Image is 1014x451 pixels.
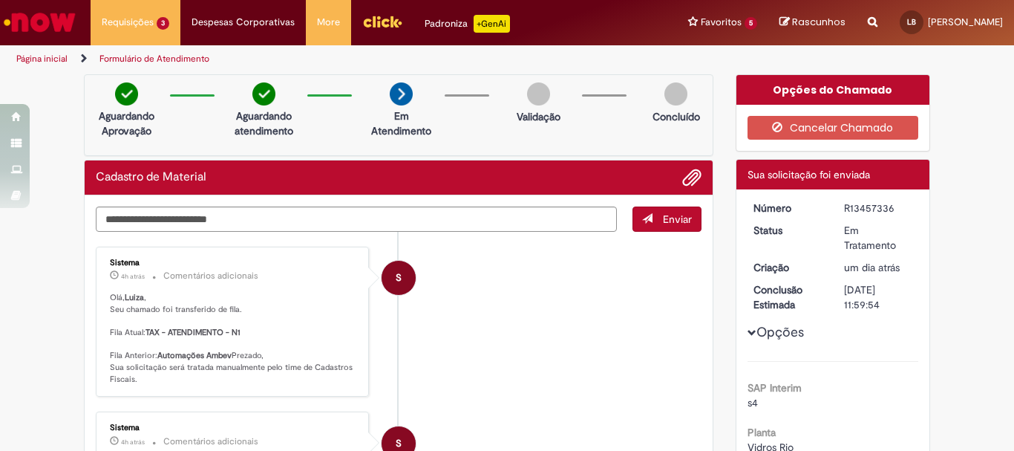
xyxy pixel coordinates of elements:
[1,7,78,37] img: ServiceNow
[110,292,357,386] p: Olá, , Seu chamado foi transferido de fila. Fila Atual: Fila Anterior: Prezado, Sua solicitação s...
[157,17,169,30] span: 3
[121,438,145,447] span: 4h atrás
[382,261,416,295] div: System
[742,201,834,215] dt: Número
[748,396,758,409] span: s4
[11,45,665,73] ul: Trilhas de página
[844,223,913,253] div: Em Tratamento
[396,260,402,296] span: S
[390,82,413,106] img: arrow-next.png
[844,260,913,275] div: 28/08/2025 11:46:12
[110,259,357,267] div: Sistema
[163,270,258,282] small: Comentários adicionais
[163,435,258,448] small: Comentários adicionais
[928,16,1003,28] span: [PERSON_NAME]
[844,201,913,215] div: R13457336
[664,82,687,106] img: img-circle-grey.png
[682,168,701,187] button: Adicionar anexos
[121,438,145,447] time: 29/08/2025 08:10:39
[425,15,510,33] div: Padroniza
[228,108,300,138] p: Aguardando atendimento
[125,292,144,303] b: Luiza
[736,75,930,105] div: Opções do Chamado
[844,261,900,274] span: um dia atrás
[652,109,700,124] p: Concluído
[365,108,437,138] p: Em Atendimento
[742,260,834,275] dt: Criação
[157,350,232,361] b: Automações Ambev
[252,82,275,106] img: check-circle-green.png
[748,381,802,395] b: SAP Interim
[745,17,757,30] span: 5
[145,327,241,338] b: TAX - ATENDIMENTO - N1
[748,168,870,181] span: Sua solicitação foi enviada
[192,15,295,30] span: Despesas Corporativas
[91,108,163,138] p: Aguardando Aprovação
[632,207,701,232] button: Enviar
[96,171,206,184] h2: Cadastro de Material Histórico de tíquete
[844,282,913,312] div: [DATE] 11:59:54
[317,15,340,30] span: More
[701,15,742,30] span: Favoritos
[121,272,145,281] span: 4h atrás
[474,15,510,33] p: +GenAi
[748,426,776,439] b: Planta
[362,10,402,33] img: click_logo_yellow_360x200.png
[742,282,834,312] dt: Conclusão Estimada
[121,272,145,281] time: 29/08/2025 08:10:39
[99,53,209,65] a: Formulário de Atendimento
[527,82,550,106] img: img-circle-grey.png
[96,207,617,232] textarea: Digite sua mensagem aqui...
[779,16,845,30] a: Rascunhos
[110,424,357,432] div: Sistema
[115,82,138,106] img: check-circle-green.png
[792,15,845,29] span: Rascunhos
[16,53,68,65] a: Página inicial
[748,116,919,140] button: Cancelar Chamado
[742,223,834,238] dt: Status
[663,212,692,226] span: Enviar
[102,15,154,30] span: Requisições
[517,109,560,124] p: Validação
[907,17,916,27] span: LB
